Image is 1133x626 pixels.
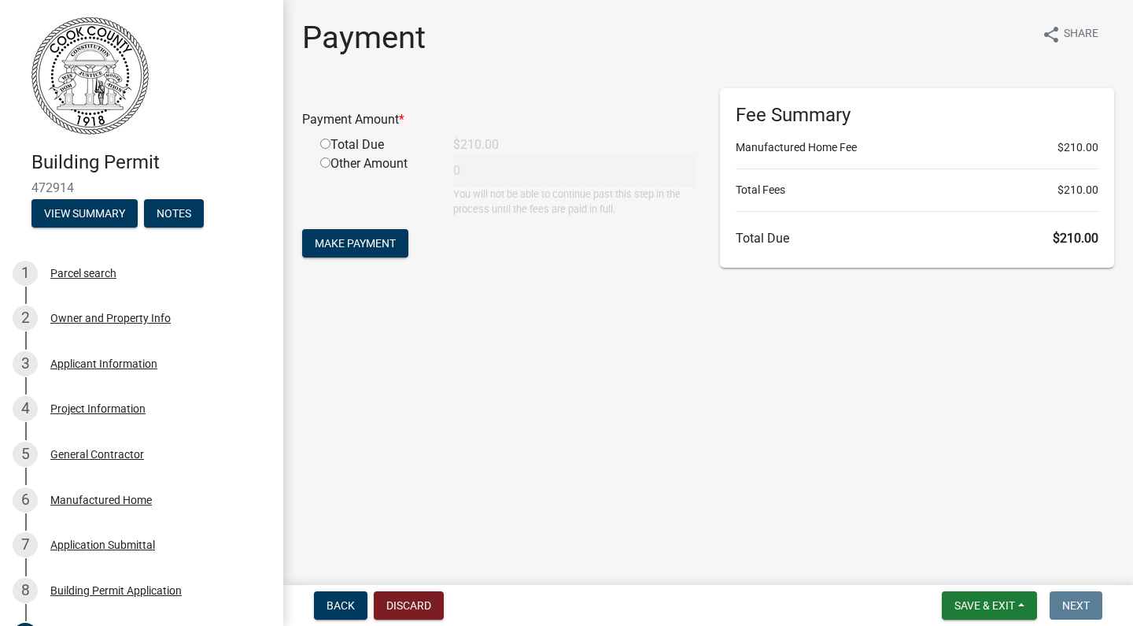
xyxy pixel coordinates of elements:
wm-modal-confirm: Summary [31,208,138,220]
button: View Summary [31,199,138,228]
span: 472914 [31,180,252,195]
div: Parcel search [50,268,116,279]
div: Other Amount [308,154,441,217]
span: $210.00 [1053,231,1098,246]
button: Discard [374,591,444,620]
div: 5 [13,442,38,467]
span: Back [327,599,355,612]
div: Applicant Information [50,358,157,369]
div: Manufactured Home [50,495,152,506]
div: Total Due [308,135,441,154]
button: Save & Exit [942,591,1037,620]
wm-modal-confirm: Notes [144,208,204,220]
i: share [1042,25,1061,44]
div: Building Permit Application [50,585,182,596]
span: $210.00 [1057,182,1098,198]
button: Make Payment [302,229,408,257]
li: Total Fees [736,182,1098,198]
button: shareShare [1029,19,1111,50]
div: 4 [13,396,38,421]
div: 2 [13,306,38,331]
div: 3 [13,351,38,376]
div: 8 [13,578,38,603]
div: 6 [13,487,38,513]
li: Manufactured Home Fee [736,139,1098,156]
div: 7 [13,532,38,557]
div: General Contractor [50,449,144,460]
div: Owner and Property Info [50,313,171,324]
h6: Fee Summary [736,104,1098,127]
button: Next [1050,591,1102,620]
span: Make Payment [315,237,396,250]
h1: Payment [302,19,426,57]
span: Save & Exit [954,599,1015,612]
div: 1 [13,261,38,286]
button: Notes [144,199,204,228]
img: Cook County, Georgia [31,17,149,135]
span: Share [1064,25,1098,44]
span: $210.00 [1057,139,1098,156]
span: Next [1062,599,1090,612]
h6: Total Due [736,231,1098,246]
div: Application Submittal [50,539,155,550]
h4: Building Permit [31,151,271,174]
div: Project Information [50,403,146,414]
div: Payment Amount [290,110,708,129]
button: Back [314,591,367,620]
